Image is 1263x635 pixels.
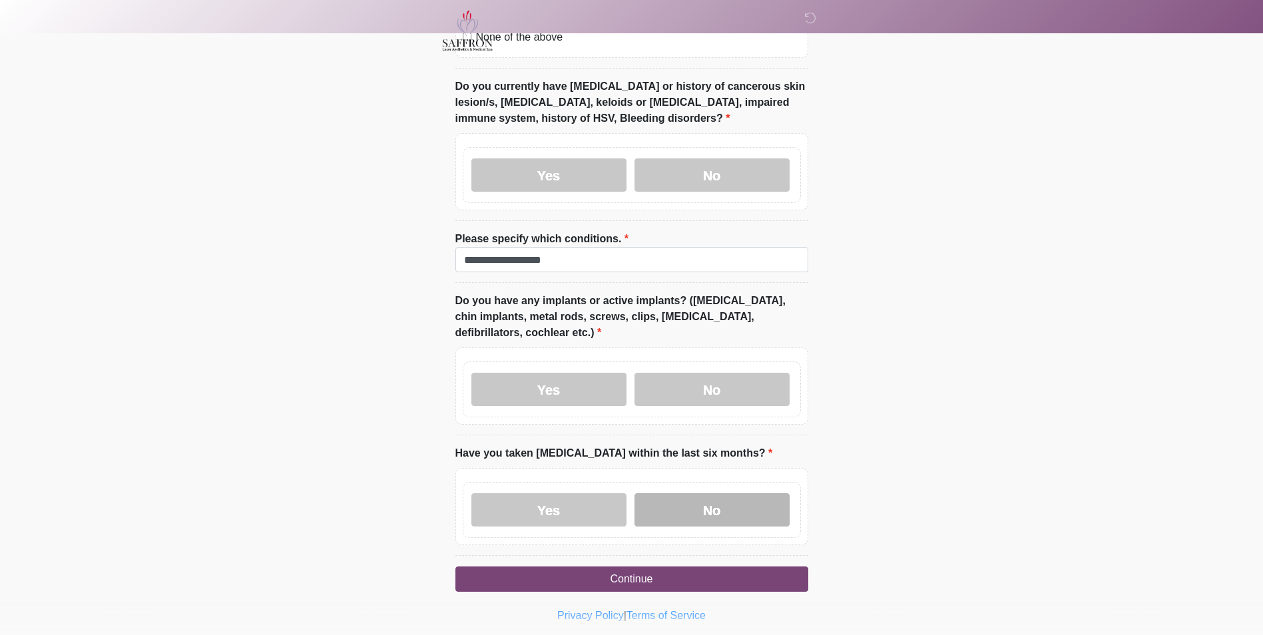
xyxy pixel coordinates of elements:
a: Terms of Service [627,610,706,621]
img: Saffron Laser Aesthetics and Medical Spa Logo [442,10,494,51]
label: Please specify which conditions. [455,231,629,247]
label: Yes [471,158,627,192]
label: Do you currently have [MEDICAL_DATA] or history of cancerous skin lesion/s, [MEDICAL_DATA], keloi... [455,79,808,126]
label: No [634,158,790,192]
label: Do you have any implants or active implants? ([MEDICAL_DATA], chin implants, metal rods, screws, ... [455,293,808,341]
button: Continue [455,566,808,592]
a: | [624,610,627,621]
label: No [634,373,790,406]
label: Yes [471,373,627,406]
label: Yes [471,493,627,527]
label: Have you taken [MEDICAL_DATA] within the last six months? [455,445,773,461]
label: No [634,493,790,527]
a: Privacy Policy [557,610,624,621]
